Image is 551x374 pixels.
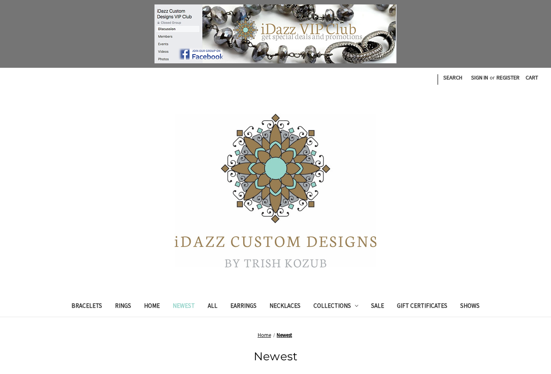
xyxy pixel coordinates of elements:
[65,297,109,317] a: Bracelets
[277,332,292,338] a: Newest
[307,297,365,317] a: Collections
[201,297,224,317] a: All
[175,114,376,267] img: iDazz Custom Designs
[50,348,501,365] h1: Newest
[526,74,538,81] span: Cart
[436,71,439,86] li: |
[50,331,501,339] nav: Breadcrumb
[390,297,454,317] a: Gift Certificates
[521,68,543,88] a: Cart
[258,332,271,338] a: Home
[365,297,390,317] a: Sale
[492,68,524,88] a: Register
[138,297,166,317] a: Home
[224,297,263,317] a: Earrings
[489,73,496,82] span: or
[263,297,307,317] a: Necklaces
[467,68,493,88] a: Sign in
[454,297,486,317] a: Shows
[439,68,467,88] a: Search
[109,297,138,317] a: Rings
[166,297,201,317] a: Newest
